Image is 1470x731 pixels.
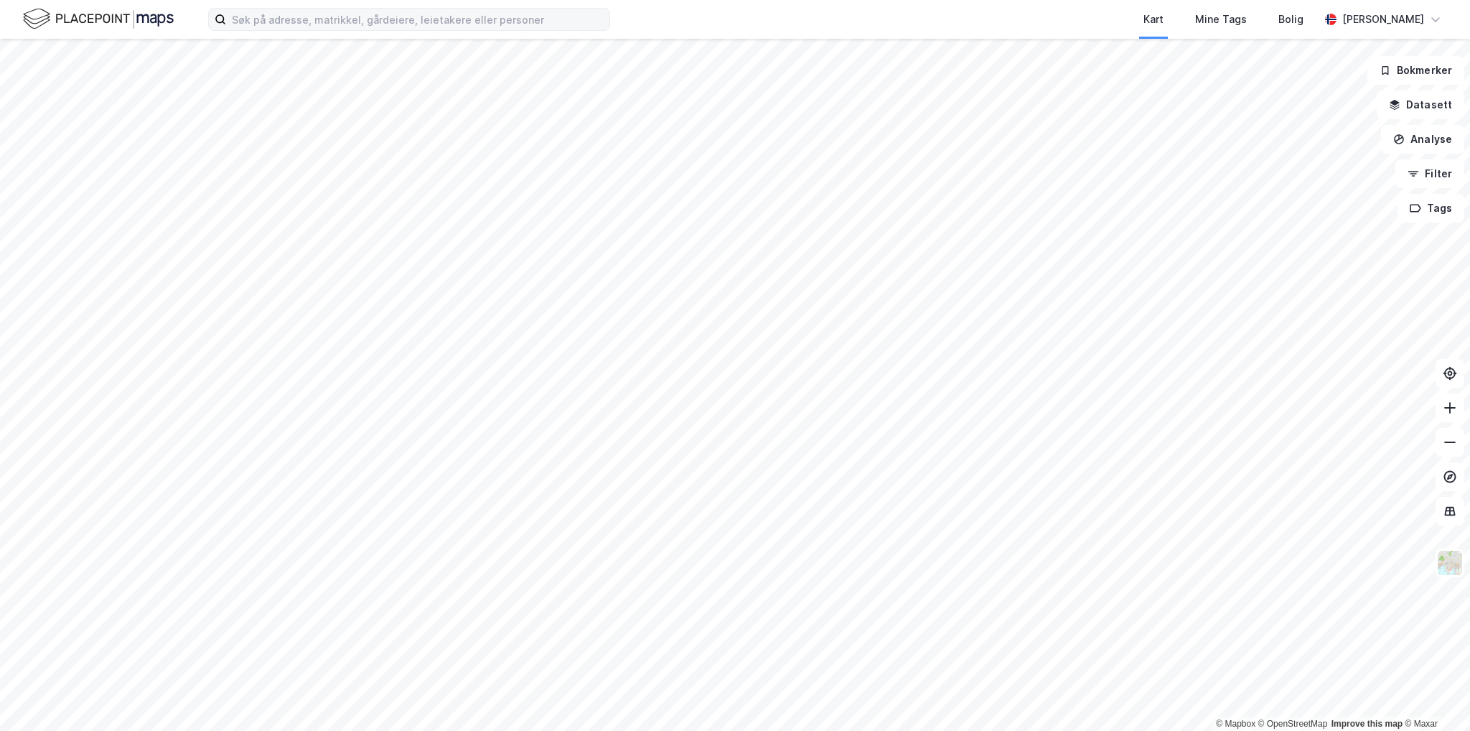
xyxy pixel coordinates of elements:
[1381,125,1464,154] button: Analyse
[1143,11,1164,28] div: Kart
[1398,194,1464,223] button: Tags
[1395,159,1464,188] button: Filter
[1436,549,1464,577] img: Z
[1216,719,1255,729] a: Mapbox
[1367,56,1464,85] button: Bokmerker
[23,6,174,32] img: logo.f888ab2527a4732fd821a326f86c7f29.svg
[1331,719,1403,729] a: Improve this map
[1398,662,1470,731] iframe: Chat Widget
[1278,11,1303,28] div: Bolig
[226,9,609,30] input: Søk på adresse, matrikkel, gårdeiere, leietakere eller personer
[1342,11,1424,28] div: [PERSON_NAME]
[1195,11,1247,28] div: Mine Tags
[1258,719,1328,729] a: OpenStreetMap
[1377,90,1464,119] button: Datasett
